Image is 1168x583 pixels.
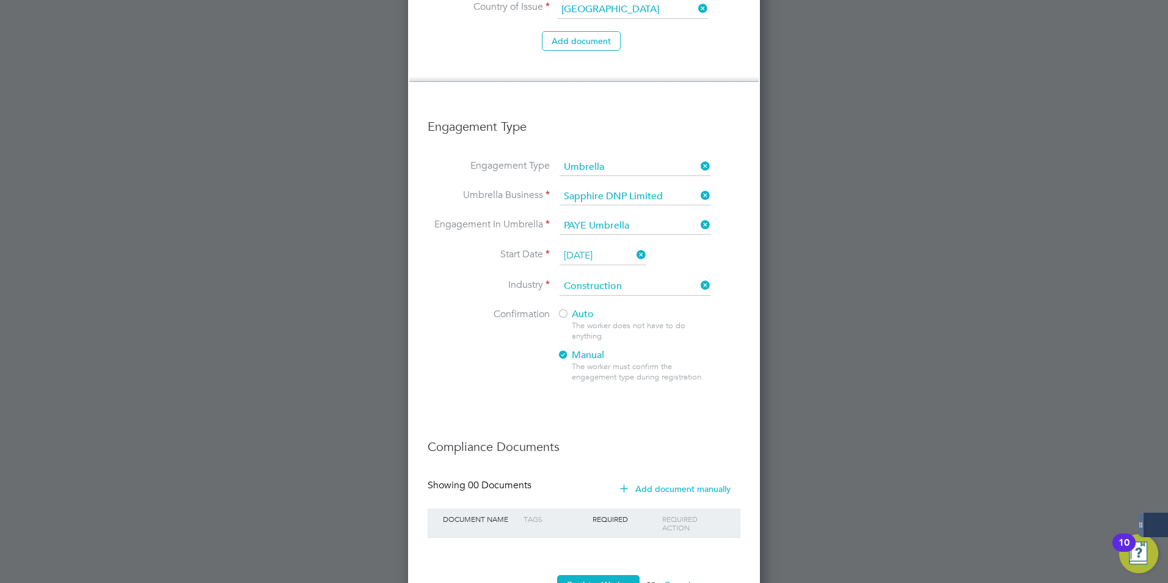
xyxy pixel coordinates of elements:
label: Start Date [428,248,550,261]
input: Select one [560,159,710,176]
label: Confirmation [428,308,550,321]
label: Industry [428,279,550,291]
div: The worker must confirm the engagement type during registration. [572,362,710,383]
input: Select one [560,247,646,265]
h3: Compliance Documents [428,427,740,455]
input: Search for... [557,1,708,19]
div: The worker does not have to do anything. [572,321,710,342]
input: Search for... [560,218,710,235]
label: Engagement Type [428,159,550,172]
label: Umbrella Business [428,189,550,202]
div: 10 [1119,543,1130,559]
button: Add document [542,31,621,51]
span: Manual [557,349,604,361]
label: Country of Issue [428,1,550,13]
button: Open Resource Center, 10 new notifications [1119,534,1158,573]
span: 00 Documents [468,479,531,491]
h3: Engagement Type [428,106,740,134]
button: Add document manually [611,479,740,499]
label: Engagement In Umbrella [428,218,550,231]
input: Search for... [560,188,710,205]
div: Tags [520,508,589,529]
div: Required Action [659,508,728,538]
div: Required [589,508,659,529]
span: Auto [557,308,594,320]
div: Document Name [440,508,520,529]
div: Showing [428,479,534,492]
input: Search for... [560,277,710,296]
